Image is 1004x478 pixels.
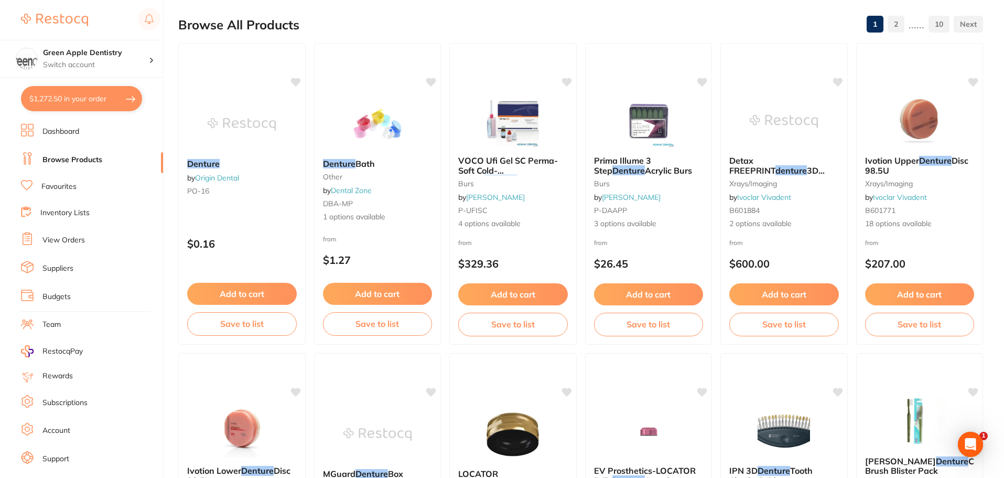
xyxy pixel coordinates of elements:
[343,408,412,461] img: MGuard Denture Box
[458,179,568,188] small: burs
[729,193,791,202] span: by
[729,165,825,185] span: 3D Printing Material
[466,193,525,202] a: [PERSON_NAME]
[21,345,83,357] a: RestocqPay
[323,283,433,305] button: Add to cart
[458,156,568,175] b: VOCO Ufi Gel SC Perma-Soft Cold-Curing Denture Relining
[594,193,661,202] span: by
[187,186,209,196] span: PO-16
[729,465,758,476] span: IPN 3D
[21,345,34,357] img: RestocqPay
[594,219,704,229] span: 3 options available
[865,456,936,466] span: [PERSON_NAME]
[729,313,839,336] button: Save to list
[21,8,88,32] a: Restocq Logo
[42,292,71,302] a: Budgets
[43,60,149,70] p: Switch account
[458,239,472,247] span: from
[40,208,90,218] a: Inventory Lists
[16,48,37,69] img: Green Apple Dentistry
[187,173,239,183] span: by
[936,456,968,466] em: Denture
[355,158,375,169] span: Bath
[241,465,274,476] em: Denture
[458,283,568,305] button: Add to cart
[187,158,220,169] em: Denture
[602,193,661,202] a: [PERSON_NAME]
[187,465,241,476] span: Ivotion Lower
[729,156,839,175] b: Detax FREEPRINT denture 3D Printing Material
[865,155,968,175] span: Disc 98.5U
[42,155,102,165] a: Browse Products
[865,219,975,229] span: 18 options available
[458,193,525,202] span: by
[323,235,337,243] span: from
[458,219,568,229] span: 4 options available
[594,283,704,305] button: Add to cart
[323,254,433,266] p: $1.27
[729,283,839,305] button: Add to cart
[187,159,297,168] b: Denture
[42,126,79,137] a: Dashboard
[195,173,239,183] a: Origin Dental
[42,398,88,408] a: Subscriptions
[323,186,372,195] span: by
[323,159,433,168] b: Denture Bath
[42,426,70,436] a: Account
[323,212,433,222] span: 1 options available
[178,18,299,33] h2: Browse All Products
[42,320,61,330] a: Team
[865,179,975,188] small: xrays/imaging
[458,313,568,336] button: Save to list
[42,346,83,357] span: RestocqPay
[865,156,975,175] b: Ivotion Upper Denture Disc 98.5U
[737,193,791,202] a: Ivoclar Vivadent
[865,258,975,270] p: $207.00
[21,14,88,26] img: Restocq Logo
[594,155,651,175] span: Prima Illume 3 Step
[758,465,790,476] em: Denture
[485,175,517,185] em: Denture
[323,199,353,208] span: DBA-MP
[865,313,975,336] button: Save to list
[187,312,297,335] button: Save to list
[614,405,683,458] img: EV Prosthetics-LOCATOR R-Tx Denture Attachment Processing Assembly
[42,235,85,246] a: View Orders
[729,155,775,175] span: Detax FREEPRINT
[888,14,904,35] a: 2
[865,456,975,476] b: TePe Denture Cleaning Brush Blister Pack
[458,206,488,215] span: P-UFISC
[865,456,1004,476] span: Cleaning Brush Blister Pack
[865,283,975,305] button: Add to cart
[612,165,645,176] em: Denture
[865,155,919,166] span: Ivotion Upper
[614,95,683,147] img: Prima Illume 3 Step Denture Acrylic Burs
[886,396,954,448] img: TePe Denture Cleaning Brush Blister Pack
[750,405,818,458] img: IPN 3D Denture Tooth Shade Guide
[187,283,297,305] button: Add to cart
[729,219,839,229] span: 2 options available
[594,239,608,247] span: from
[919,155,952,166] em: Denture
[323,312,433,335] button: Save to list
[479,408,547,461] img: LOCATOR FIXED® DENTURE ATTACHMENT HOUSING
[729,179,839,188] small: xrays/imaging
[187,238,297,250] p: $0.16
[729,258,839,270] p: $600.00
[979,432,988,440] span: 1
[594,258,704,270] p: $26.45
[775,165,807,176] em: denture
[43,48,149,58] h4: Green Apple Dentistry
[867,14,883,35] a: 1
[208,98,276,151] img: Denture
[594,313,704,336] button: Save to list
[323,173,433,181] small: other
[458,155,558,185] span: VOCO Ufi Gel SC Perma-Soft Cold-Curing
[594,179,704,188] small: burs
[865,206,895,215] span: B601771
[729,239,743,247] span: from
[865,239,879,247] span: from
[479,95,547,147] img: VOCO Ufi Gel SC Perma-Soft Cold-Curing Denture Relining
[42,263,73,274] a: Suppliers
[41,182,77,192] a: Favourites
